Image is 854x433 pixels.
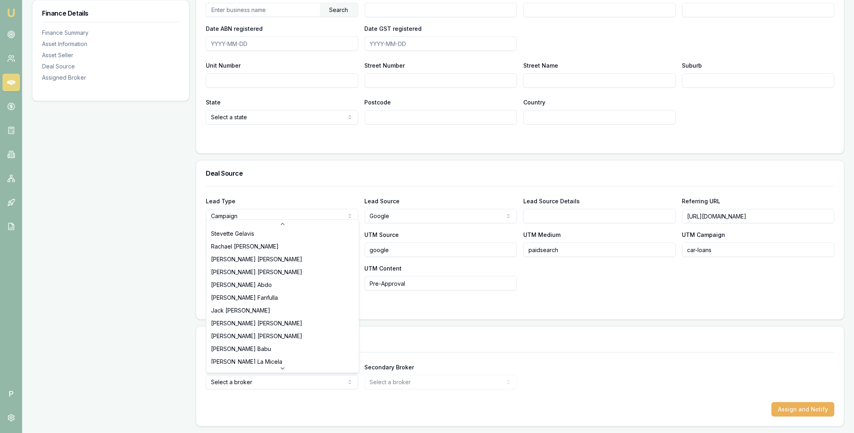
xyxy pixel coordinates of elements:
span: [PERSON_NAME] La Micela [211,358,282,366]
span: Stevette Gelavis [211,230,254,238]
span: [PERSON_NAME] Babu [211,345,271,353]
span: Rachael [PERSON_NAME] [211,243,279,251]
span: [PERSON_NAME] [PERSON_NAME] [211,255,302,263]
span: [PERSON_NAME] Fanfulla [211,294,278,302]
span: [PERSON_NAME] [PERSON_NAME] [211,268,302,276]
span: [PERSON_NAME] [PERSON_NAME] [211,319,302,327]
span: [PERSON_NAME] Abdo [211,281,272,289]
span: Jack [PERSON_NAME] [211,307,270,315]
span: [PERSON_NAME] [PERSON_NAME] [211,332,302,340]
